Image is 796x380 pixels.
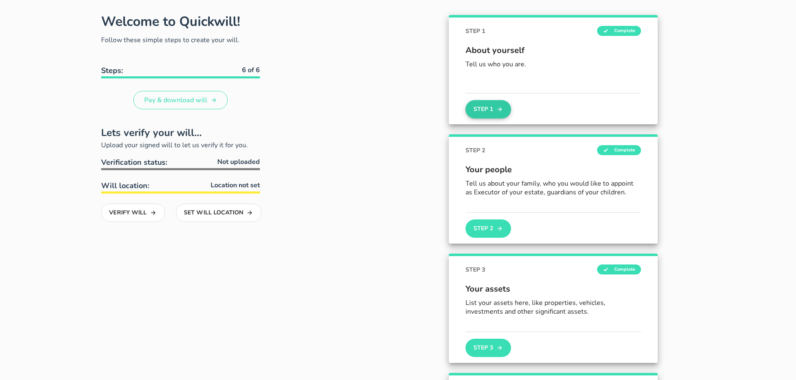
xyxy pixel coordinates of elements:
[101,140,260,150] p: Upload your signed will to let us verify it for you.
[465,44,641,57] span: About yourself
[597,26,641,36] span: Complete
[101,65,123,75] b: Steps:
[101,157,167,167] span: Verification status:
[597,264,641,274] span: Complete
[101,181,149,191] span: Will location:
[465,60,641,69] p: Tell us who you are.
[101,204,165,222] button: Verify Will
[176,204,262,222] button: Set Will Location
[465,299,641,316] p: List your assets here, like properties, vehicles, investments and other significant assets.
[101,13,240,30] h1: Welcome to Quickwill!
[242,65,260,75] b: 6 of 6
[217,157,260,167] span: Not uploaded
[465,164,641,176] span: Your people
[465,265,485,274] span: STEP 3
[465,339,511,357] button: Step 3
[465,283,641,295] span: Your assets
[101,35,260,45] p: Follow these simple steps to create your will.
[144,96,207,105] span: Pay & download will
[465,219,511,238] button: Step 2
[465,27,485,35] span: STEP 1
[465,100,511,118] button: Step 1
[465,179,641,197] p: Tell us about your family, who you would like to appoint as Executor of your estate, guardians of...
[465,146,485,155] span: STEP 2
[597,145,641,155] span: Complete
[101,125,260,140] h2: Lets verify your will...
[211,180,260,190] span: Location not set
[133,91,228,109] a: Pay & download will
